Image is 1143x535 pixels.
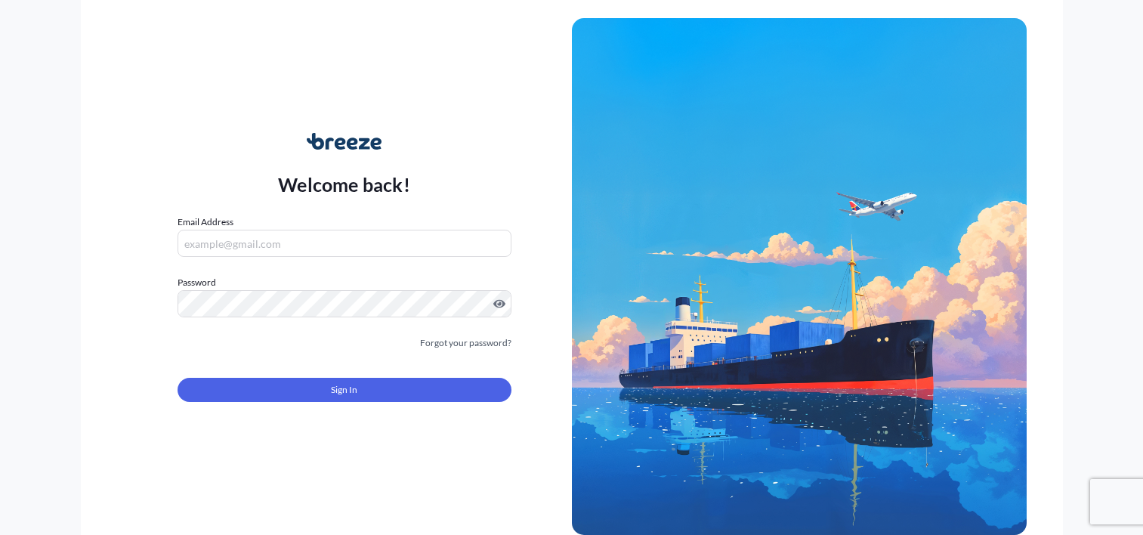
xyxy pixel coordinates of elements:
span: Sign In [331,382,357,397]
button: Show password [493,298,505,310]
label: Password [178,275,511,290]
input: example@gmail.com [178,230,511,257]
label: Email Address [178,215,233,230]
button: Sign In [178,378,511,402]
p: Welcome back! [278,172,410,196]
a: Forgot your password? [420,336,511,351]
img: Ship illustration [572,18,1027,535]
